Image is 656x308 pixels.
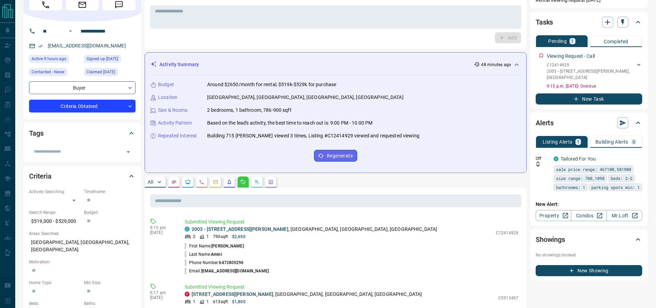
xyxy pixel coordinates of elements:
[536,231,642,248] div: Showings
[632,139,635,144] p: 0
[213,299,228,305] p: 613 sqft
[158,107,188,114] p: Size & Rooms
[158,119,192,127] p: Activity Pattern
[268,179,274,185] svg: Agent Actions
[254,179,260,185] svg: Opportunities
[536,155,549,162] p: Off
[199,179,204,185] svg: Calls
[206,299,209,305] p: 1
[554,156,558,161] div: condos.ca
[496,230,518,236] p: C12414929
[29,216,81,227] p: $519,000 - $529,000
[219,260,243,265] span: 6472805296
[604,39,628,44] p: Completed
[536,93,642,105] button: New Task
[547,68,635,81] p: 2003 - [STREET_ADDRESS][PERSON_NAME] , [GEOGRAPHIC_DATA]
[185,260,244,266] p: Phone Number:
[536,14,642,30] div: Tasks
[536,17,553,28] h2: Tasks
[185,292,190,297] div: property.ca
[543,139,573,144] p: Listing Alerts
[207,107,292,114] p: 2 bedrooms, 1 bathroom, 786-900 sqft
[192,226,437,233] p: , [GEOGRAPHIC_DATA], [GEOGRAPHIC_DATA], [GEOGRAPHIC_DATA]
[84,300,136,307] p: Baths:
[29,171,52,182] h2: Criteria
[29,189,81,195] p: Actively Searching:
[536,265,642,276] button: New Showing
[193,234,195,240] p: 2
[547,83,642,89] p: 9:15 p.m. [DATE] - Overdue
[148,180,153,184] p: All
[536,234,565,245] h2: Showings
[86,55,118,62] span: Signed up [DATE]
[207,119,372,127] p: Based on the lead's activity, the best time to reach out is: 9:00 PM - 10:00 PM
[611,175,632,182] span: beds: 2-2
[556,166,631,173] span: sale price range: 467100,581900
[29,237,136,255] p: [GEOGRAPHIC_DATA], [GEOGRAPHIC_DATA], [GEOGRAPHIC_DATA]
[591,184,640,191] span: parking spots min: 1
[150,290,174,295] p: 6:17 am
[607,210,642,221] a: Mr.Loft
[192,291,273,297] a: [STREET_ADDRESS][PERSON_NAME]
[547,53,595,60] p: Viewing Request - Call
[123,147,133,157] button: Open
[84,55,136,65] div: Mon Mar 07 2022
[547,61,642,82] div: C124149292003 - [STREET_ADDRESS][PERSON_NAME],[GEOGRAPHIC_DATA]
[150,230,174,235] p: [DATE]
[556,175,604,182] span: size range: 708,1098
[213,179,218,185] svg: Emails
[595,139,628,144] p: Building Alerts
[213,234,228,240] p: 790 sqft
[29,230,136,237] p: Areas Searched:
[86,69,115,75] span: Claimed [DATE]
[536,115,642,131] div: Alerts
[150,58,521,71] div: Activity Summary48 minutes ago
[536,210,571,221] a: Property
[171,179,177,185] svg: Notes
[185,179,191,185] svg: Lead Browsing Activity
[29,128,43,139] h2: Tags
[84,189,136,195] p: Timeframe:
[571,39,574,44] p: 1
[201,269,269,273] span: [EMAIL_ADDRESS][DOMAIN_NAME]
[158,94,177,101] p: Location
[185,218,518,226] p: Submitted Viewing Request
[185,243,244,249] p: First Name:
[48,43,126,48] a: [EMAIL_ADDRESS][DOMAIN_NAME]
[211,244,243,248] span: [PERSON_NAME]
[84,280,136,286] p: Min Size:
[577,139,580,144] p: 1
[29,259,136,265] p: Motivation:
[232,299,246,305] p: $1,800
[548,39,567,44] p: Pending
[314,150,357,162] button: Regenerate
[536,162,540,166] svg: Push Notification Only
[31,69,65,75] span: Contacted - Never
[66,27,75,35] button: Open
[38,44,43,48] svg: Email Verified
[84,68,136,78] div: Mon Mar 07 2022
[498,295,518,301] p: C5515467
[29,81,136,94] div: Buyer
[185,268,269,274] p: Email:
[150,295,174,300] p: [DATE]
[185,283,518,291] p: Submitted Viewing Request
[29,168,136,184] div: Criteria
[29,300,81,307] p: Beds:
[84,209,136,216] p: Budget:
[29,100,136,112] div: Criteria Obtained
[561,156,596,162] a: Tailored For You
[192,291,422,298] p: , [GEOGRAPHIC_DATA], [GEOGRAPHIC_DATA], [GEOGRAPHIC_DATA]
[158,132,197,139] p: Repeated Interest
[150,225,174,230] p: 9:15 pm
[481,62,511,68] p: 48 minutes ago
[207,94,404,101] p: [GEOGRAPHIC_DATA], [GEOGRAPHIC_DATA], [GEOGRAPHIC_DATA], [GEOGRAPHIC_DATA]
[29,280,81,286] p: Home Type:
[536,117,554,128] h2: Alerts
[206,234,209,240] p: 1
[159,61,199,68] p: Activity Summary
[536,252,642,258] p: No showings booked
[571,210,607,221] a: Condos
[29,125,136,142] div: Tags
[193,299,195,305] p: 1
